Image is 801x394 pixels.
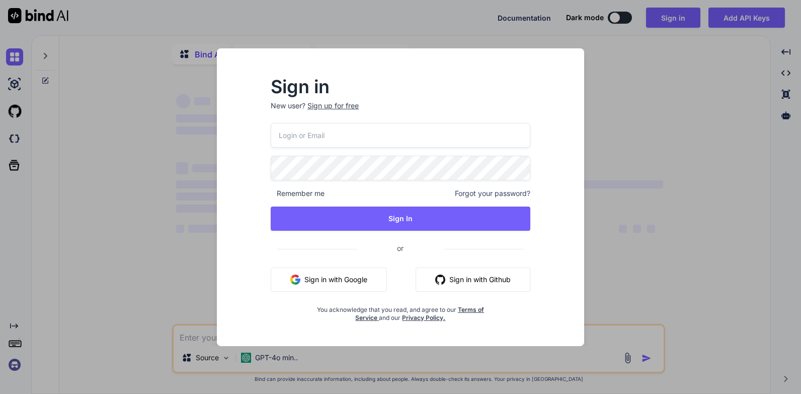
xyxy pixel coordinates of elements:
[290,275,300,285] img: google
[314,300,487,322] div: You acknowledge that you read, and agree to our and our
[355,306,484,321] a: Terms of Service
[357,236,444,260] span: or
[271,101,530,123] p: New user?
[271,123,530,148] input: Login or Email
[271,79,530,95] h2: Sign in
[271,188,325,199] span: Remember me
[271,207,530,231] button: Sign In
[271,268,387,292] button: Sign in with Google
[435,275,445,285] img: github
[416,268,530,292] button: Sign in with Github
[307,101,359,111] div: Sign up for free
[455,188,530,199] span: Forgot your password?
[402,314,445,321] a: Privacy Policy.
